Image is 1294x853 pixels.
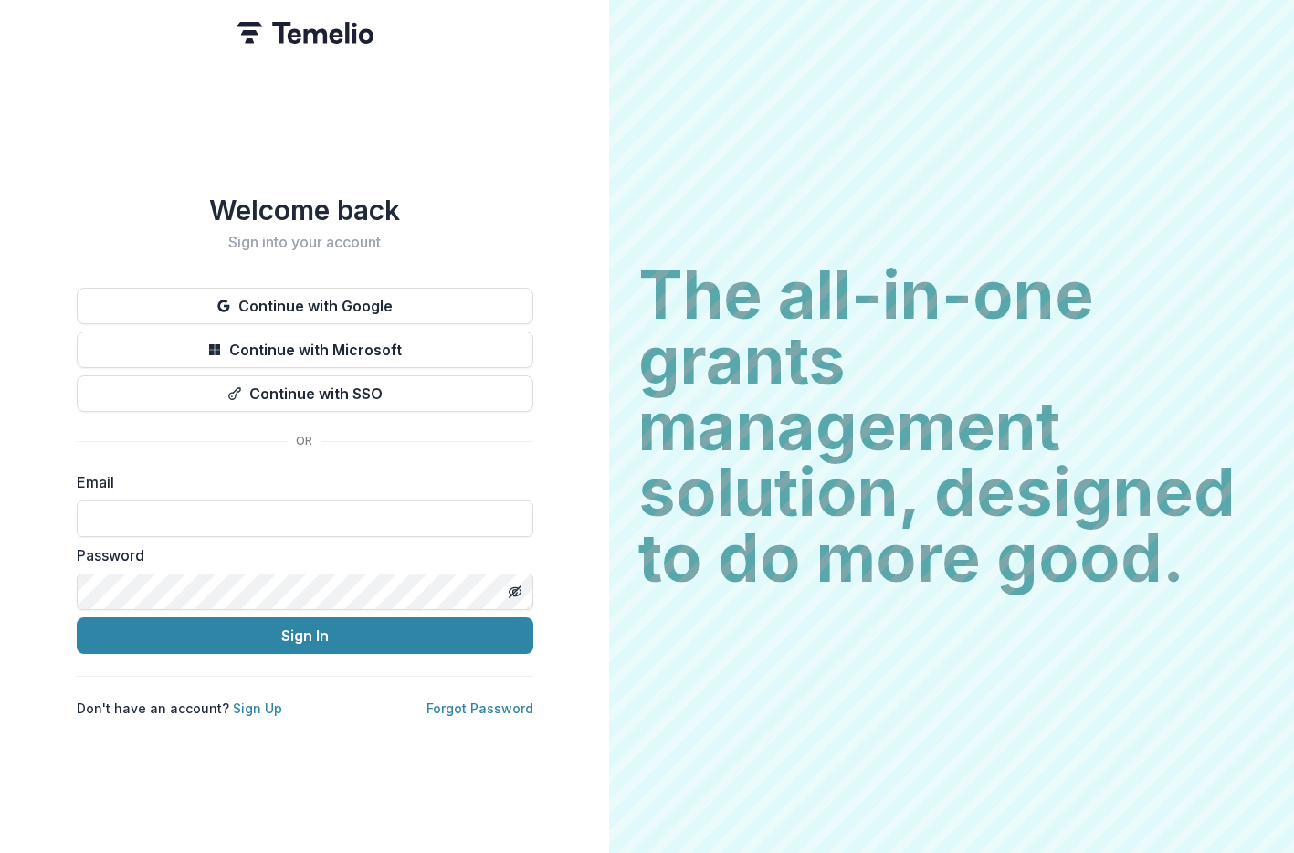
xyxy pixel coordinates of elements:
button: Continue with Google [77,288,533,324]
button: Toggle password visibility [500,577,530,606]
button: Continue with SSO [77,375,533,412]
label: Email [77,471,522,493]
p: Don't have an account? [77,699,282,718]
a: Sign Up [233,700,282,716]
h1: Welcome back [77,194,533,226]
img: Temelio [237,22,373,44]
h2: Sign into your account [77,234,533,251]
a: Forgot Password [426,700,533,716]
button: Continue with Microsoft [77,332,533,368]
button: Sign In [77,617,533,654]
label: Password [77,544,522,566]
